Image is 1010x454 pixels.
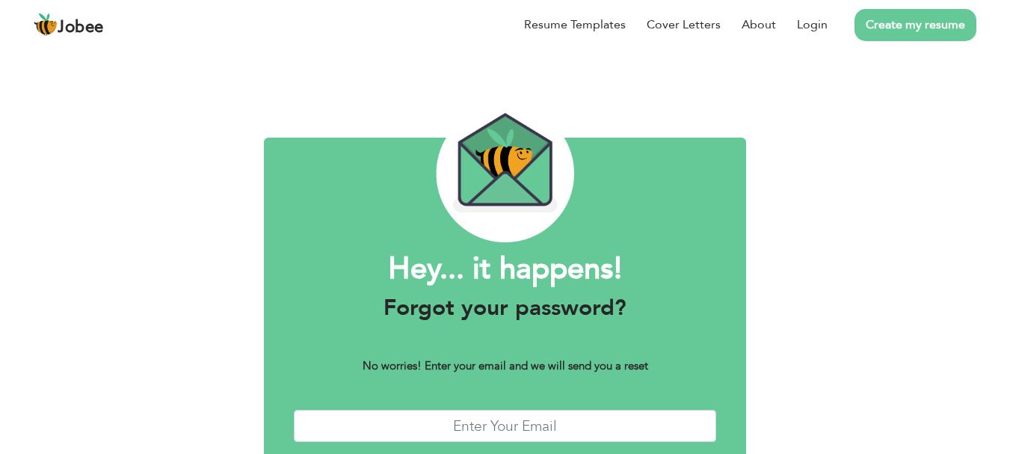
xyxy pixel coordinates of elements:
a: Jobee [34,13,104,37]
h3: Forgot your password? [294,295,717,322]
span: Jobee [58,19,104,36]
input: Enter Your Email [294,410,717,442]
h1: Hey... it happens! [294,250,717,289]
a: Resume Templates [524,16,626,34]
a: About [742,16,776,34]
b: No worries! Enter your email and we will send you a reset [363,358,648,373]
a: Login [797,16,828,34]
img: envelope_bee.png [436,105,574,242]
a: Cover Letters [647,16,721,34]
img: jobee.io [34,13,58,37]
a: Create my resume [855,9,976,41]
